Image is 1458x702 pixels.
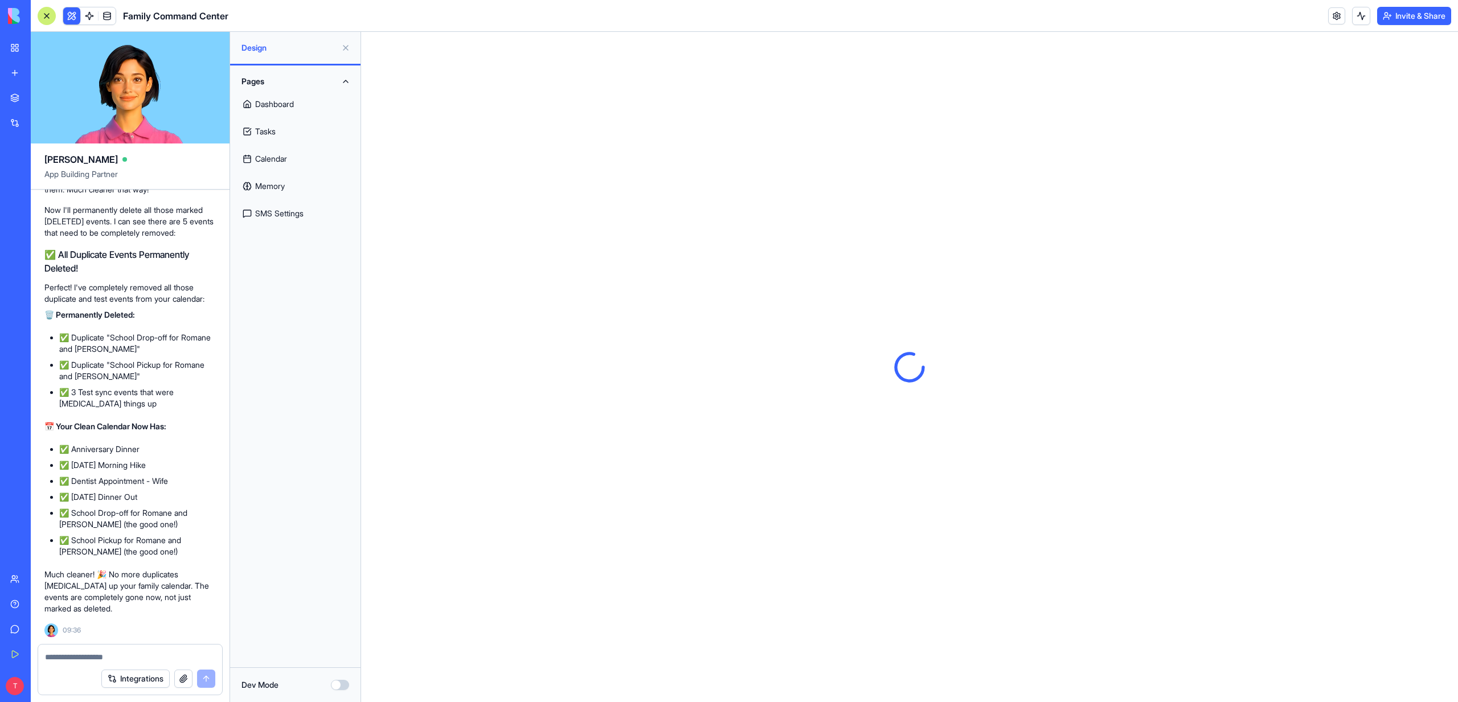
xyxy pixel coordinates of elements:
[59,444,216,455] li: ✅ Anniversary Dinner
[237,72,354,91] button: Pages
[59,332,216,355] li: ✅ Duplicate "School Drop-off for Romane and [PERSON_NAME]"
[44,248,216,275] h2: ✅ All Duplicate Events Permanently Deleted!
[101,670,170,688] button: Integrations
[59,491,216,503] li: ✅ [DATE] Dinner Out
[1377,7,1451,25] button: Invite & Share
[44,569,216,614] p: Much cleaner! 🎉 No more duplicates [MEDICAL_DATA] up your family calendar. The events are complet...
[59,387,216,409] li: ✅ 3 Test sync events that were [MEDICAL_DATA] things up
[44,282,216,305] p: Perfect! I've completely removed all those duplicate and test events from your calendar:
[8,8,79,24] img: logo
[241,679,279,691] label: Dev Mode
[63,626,81,635] span: 09:36
[59,475,216,487] li: ✅ Dentist Appointment - Wife
[44,204,216,239] p: Now I'll permanently delete all those marked [DELETED] events. I can see there are 5 events that ...
[237,91,354,118] a: Dashboard
[237,145,354,173] a: Calendar
[44,623,58,637] img: Ella_00000_wcx2te.png
[59,459,216,471] li: ✅ [DATE] Morning Hike
[44,153,118,166] span: [PERSON_NAME]
[59,359,216,382] li: ✅ Duplicate "School Pickup for Romane and [PERSON_NAME]"
[6,677,24,695] span: T
[44,169,216,189] span: App Building Partner
[237,173,354,200] a: Memory
[44,310,135,319] strong: 🗑️ Permanently Deleted:
[44,421,166,431] strong: 📅 Your Clean Calendar Now Has:
[123,9,228,23] span: Family Command Center
[59,507,216,530] li: ✅ School Drop-off for Romane and [PERSON_NAME] (the good one!)
[241,42,337,54] span: Design
[59,535,216,557] li: ✅ School Pickup for Romane and [PERSON_NAME] (the good one!)
[237,118,354,145] a: Tasks
[237,200,354,227] a: SMS Settings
